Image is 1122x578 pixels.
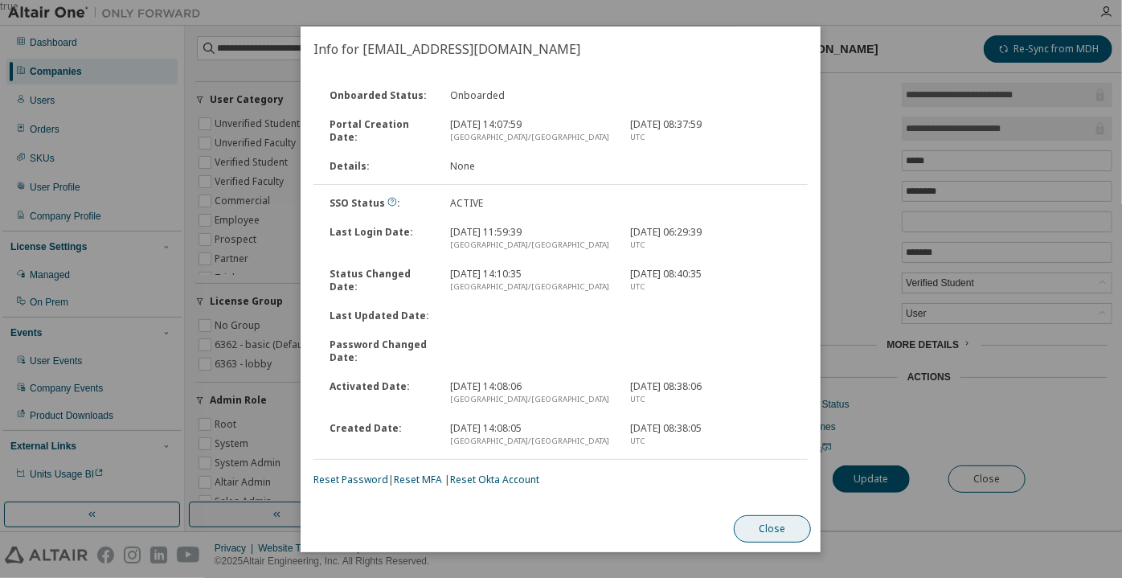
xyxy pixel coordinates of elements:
a: Reset MFA [394,473,442,486]
div: UTC [631,435,792,448]
div: [DATE] 14:08:06 [440,380,621,406]
div: Details : [320,160,440,173]
div: Portal Creation Date : [320,118,440,144]
div: [DATE] 08:38:06 [621,380,802,406]
div: Last Updated Date : [320,309,440,322]
div: [DATE] 06:29:39 [621,226,802,252]
div: UTC [631,239,792,252]
div: Created Date : [320,422,440,448]
button: Close [735,515,812,543]
div: [GEOGRAPHIC_DATA]/[GEOGRAPHIC_DATA] [450,131,612,144]
div: [DATE] 14:08:05 [440,422,621,448]
div: Status Changed Date : [320,268,440,293]
div: Password Changed Date : [320,338,440,364]
div: Activated Date : [320,380,440,406]
h2: Info for [EMAIL_ADDRESS][DOMAIN_NAME] [301,27,821,72]
div: [DATE] 08:37:59 [621,118,802,144]
div: SSO Status : [320,197,440,210]
div: UTC [631,281,792,293]
div: [DATE] 11:59:39 [440,226,621,252]
a: Reset Okta Account [450,473,539,486]
div: [DATE] 14:07:59 [440,118,621,144]
div: UTC [631,393,792,406]
div: None [440,160,621,173]
div: UTC [631,131,792,144]
div: [GEOGRAPHIC_DATA]/[GEOGRAPHIC_DATA] [450,281,612,293]
div: | | [313,473,808,486]
div: [GEOGRAPHIC_DATA]/[GEOGRAPHIC_DATA] [450,435,612,448]
div: Onboarded [440,89,621,102]
div: Onboarded Status : [320,89,440,102]
div: [GEOGRAPHIC_DATA]/[GEOGRAPHIC_DATA] [450,239,612,252]
div: Last Login Date : [320,226,440,252]
div: ACTIVE [440,197,621,210]
div: [DATE] 08:38:05 [621,422,802,448]
div: [GEOGRAPHIC_DATA]/[GEOGRAPHIC_DATA] [450,393,612,406]
div: [DATE] 08:40:35 [621,268,802,293]
div: [DATE] 14:10:35 [440,268,621,293]
a: Reset Password [313,473,388,486]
